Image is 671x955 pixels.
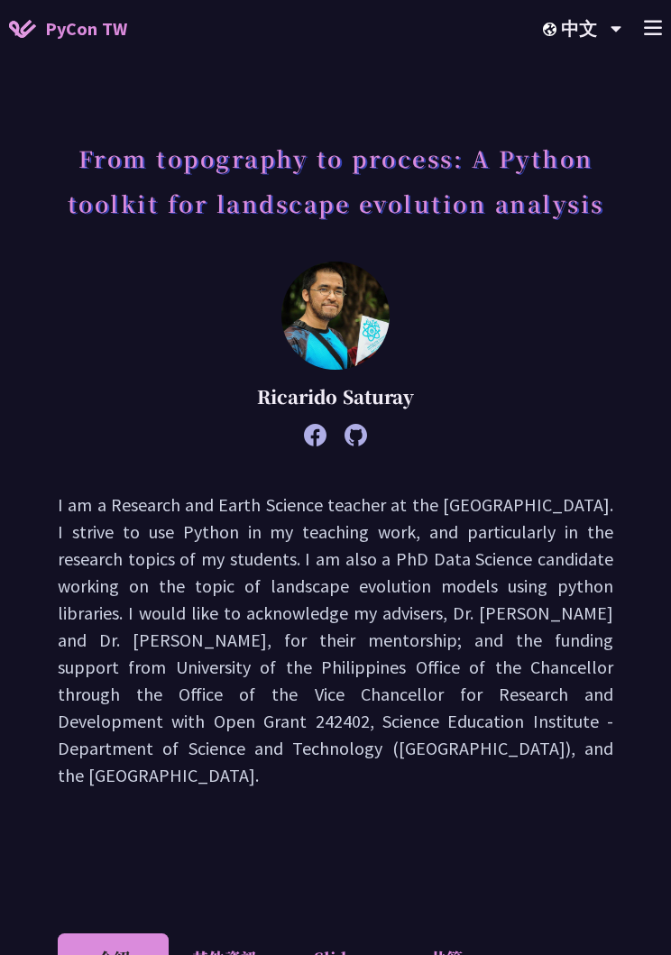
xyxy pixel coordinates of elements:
h1: From topography to process: A Python toolkit for landscape evolution analysis [58,126,613,234]
p: I am a Research and Earth Science teacher at the [GEOGRAPHIC_DATA]. I strive to use Python in my ... [58,491,613,789]
p: Ricarido Saturay [103,383,568,410]
img: Ricarido Saturay [281,262,390,370]
img: Locale Icon [543,23,561,36]
img: Home icon of PyCon TW 2025 [9,20,36,38]
span: PyCon TW [45,15,127,42]
a: PyCon TW [9,6,127,51]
